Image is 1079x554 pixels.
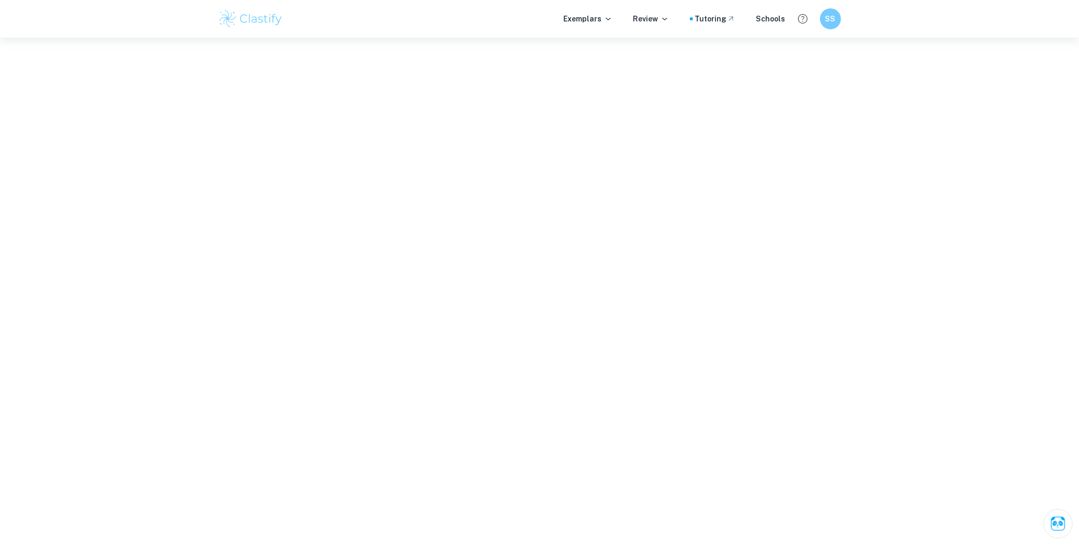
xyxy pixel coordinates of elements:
[820,8,841,29] button: SS
[824,13,836,25] h6: SS
[756,13,786,25] a: Schools
[794,10,812,28] button: Help and Feedback
[218,8,284,29] img: Clastify logo
[695,13,735,25] a: Tutoring
[633,13,669,25] p: Review
[564,13,612,25] p: Exemplars
[1043,509,1073,538] button: Ask Clai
